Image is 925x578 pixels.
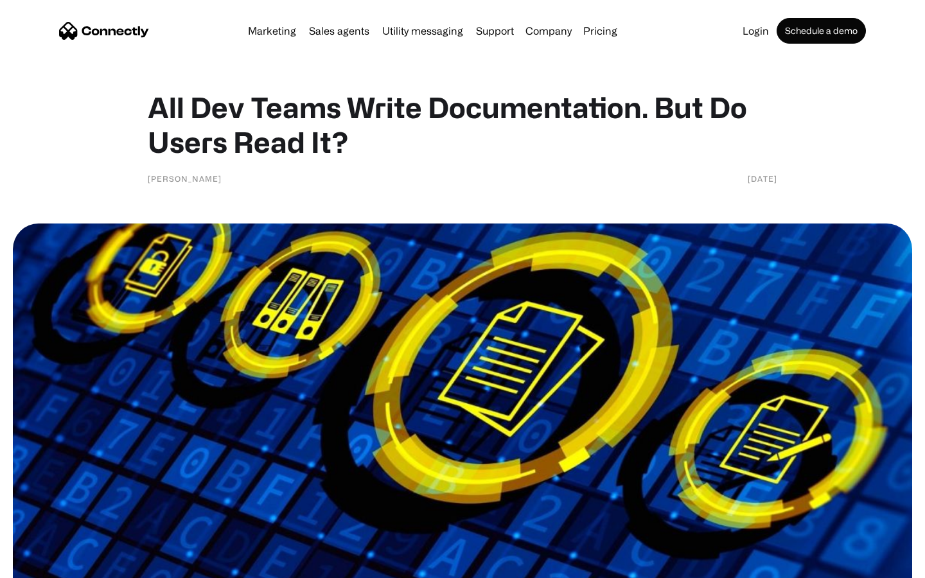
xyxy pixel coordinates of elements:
[578,26,622,36] a: Pricing
[748,172,777,185] div: [DATE]
[13,556,77,574] aside: Language selected: English
[243,26,301,36] a: Marketing
[737,26,774,36] a: Login
[471,26,519,36] a: Support
[148,90,777,159] h1: All Dev Teams Write Documentation. But Do Users Read It?
[304,26,374,36] a: Sales agents
[525,22,572,40] div: Company
[148,172,222,185] div: [PERSON_NAME]
[777,18,866,44] a: Schedule a demo
[377,26,468,36] a: Utility messaging
[26,556,77,574] ul: Language list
